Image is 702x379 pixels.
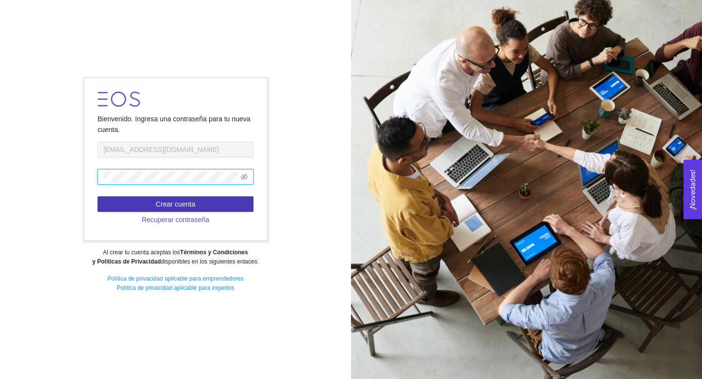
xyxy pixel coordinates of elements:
a: Política de privacidad aplicable para emprendedores [107,275,244,282]
button: Recuperar contraseña [97,212,253,227]
button: Open Feedback Widget [683,160,702,219]
div: Al crear tu cuenta aceptas los disponibles en los siguientes enlaces: [6,248,344,266]
img: LOGO [97,92,140,107]
button: Crear cuenta [97,196,253,212]
span: Recuperar contraseña [142,214,210,225]
a: Política de privacidad aplicable para expertos [117,284,234,291]
input: Correo electrónico [97,142,253,157]
strong: Términos y Condiciones y Políticas de Privacidad [92,249,248,265]
span: eye-invisible [241,173,248,180]
a: Recuperar contraseña [97,216,253,224]
div: Bienvenido. Ingresa una contraseña para tu nueva cuenta. [97,114,253,135]
span: Crear cuenta [156,199,195,209]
